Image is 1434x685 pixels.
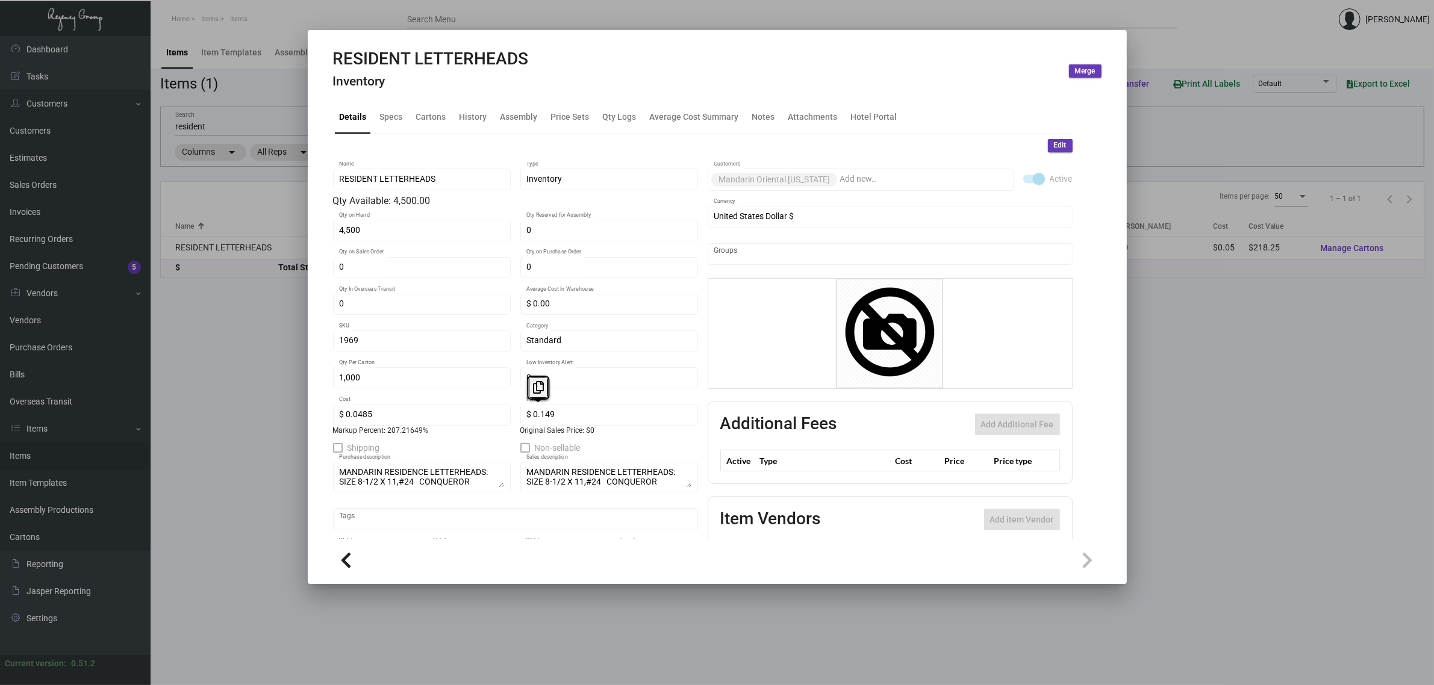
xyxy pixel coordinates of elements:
[1075,66,1096,76] span: Merge
[333,49,529,69] h2: RESIDENT LETTERHEADS
[840,175,1007,184] input: Add new..
[650,111,739,123] div: Average Cost Summary
[851,111,897,123] div: Hotel Portal
[991,450,1045,471] th: Price type
[990,515,1054,524] span: Add item Vendor
[711,173,837,187] mat-chip: Mandarin Oriental [US_STATE]
[714,249,1066,259] input: Add new..
[5,657,66,670] div: Current version:
[788,111,838,123] div: Attachments
[981,420,1054,429] span: Add Additional Fee
[757,450,892,471] th: Type
[984,509,1060,530] button: Add item Vendor
[1048,139,1073,152] button: Edit
[500,111,538,123] div: Assembly
[603,111,637,123] div: Qty Logs
[941,450,991,471] th: Price
[1050,172,1073,186] span: Active
[720,509,821,530] h2: Item Vendors
[333,194,698,208] div: Qty Available: 4,500.00
[380,111,403,123] div: Specs
[340,111,367,123] div: Details
[416,111,446,123] div: Cartons
[535,441,581,455] span: Non-sellable
[348,441,380,455] span: Shipping
[333,74,529,89] h4: Inventory
[720,414,837,435] h2: Additional Fees
[1054,140,1067,150] span: Edit
[460,111,487,123] div: History
[720,450,757,471] th: Active
[975,414,1060,435] button: Add Additional Fee
[533,381,544,394] i: Copy
[752,111,775,123] div: Notes
[892,450,941,471] th: Cost
[551,111,590,123] div: Price Sets
[71,657,95,670] div: 0.51.2
[1069,64,1102,78] button: Merge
